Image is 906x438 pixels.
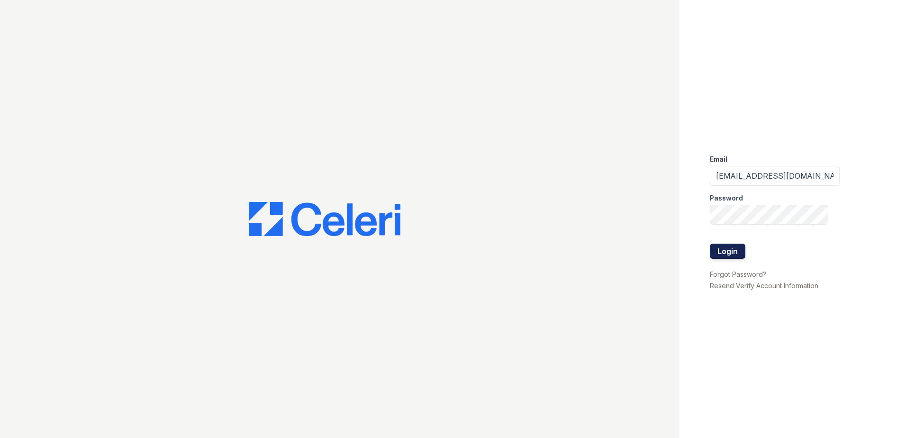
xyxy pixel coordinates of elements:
[710,155,727,164] label: Email
[249,202,400,236] img: CE_Logo_Blue-a8612792a0a2168367f1c8372b55b34899dd931a85d93a1a3d3e32e68fde9ad4.png
[710,282,818,290] a: Resend Verify Account Information
[710,244,745,259] button: Login
[710,270,766,278] a: Forgot Password?
[710,193,743,203] label: Password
